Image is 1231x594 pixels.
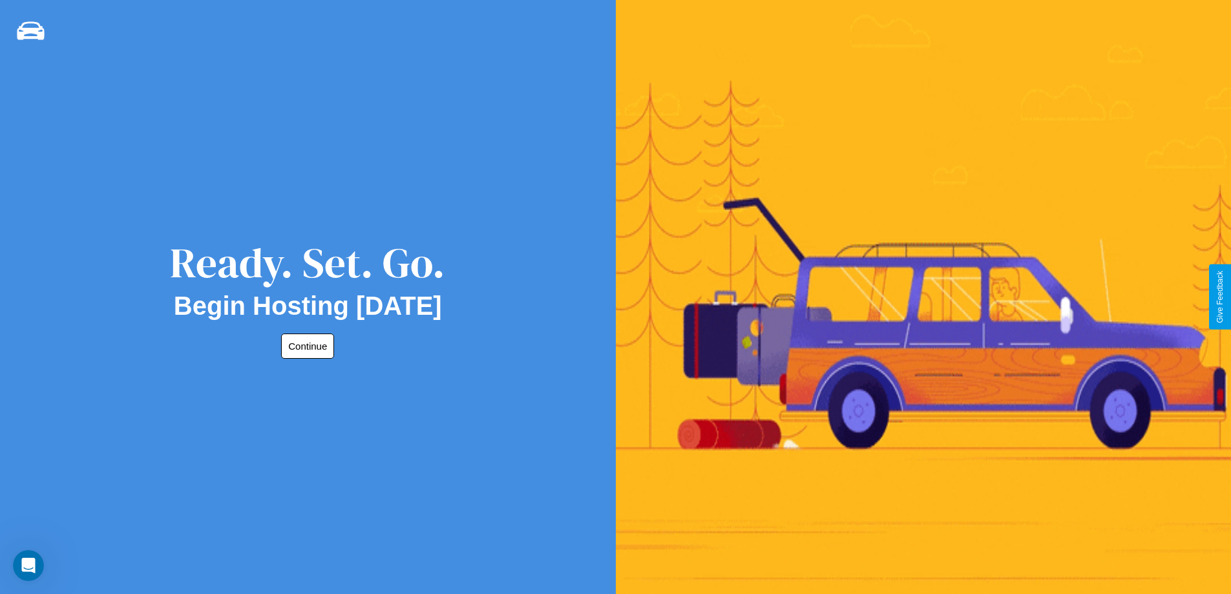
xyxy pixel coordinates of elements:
button: Continue [281,334,334,359]
iframe: Intercom live chat [13,550,44,581]
h2: Begin Hosting [DATE] [174,292,442,321]
div: Give Feedback [1215,271,1225,323]
div: Ready. Set. Go. [170,234,445,292]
